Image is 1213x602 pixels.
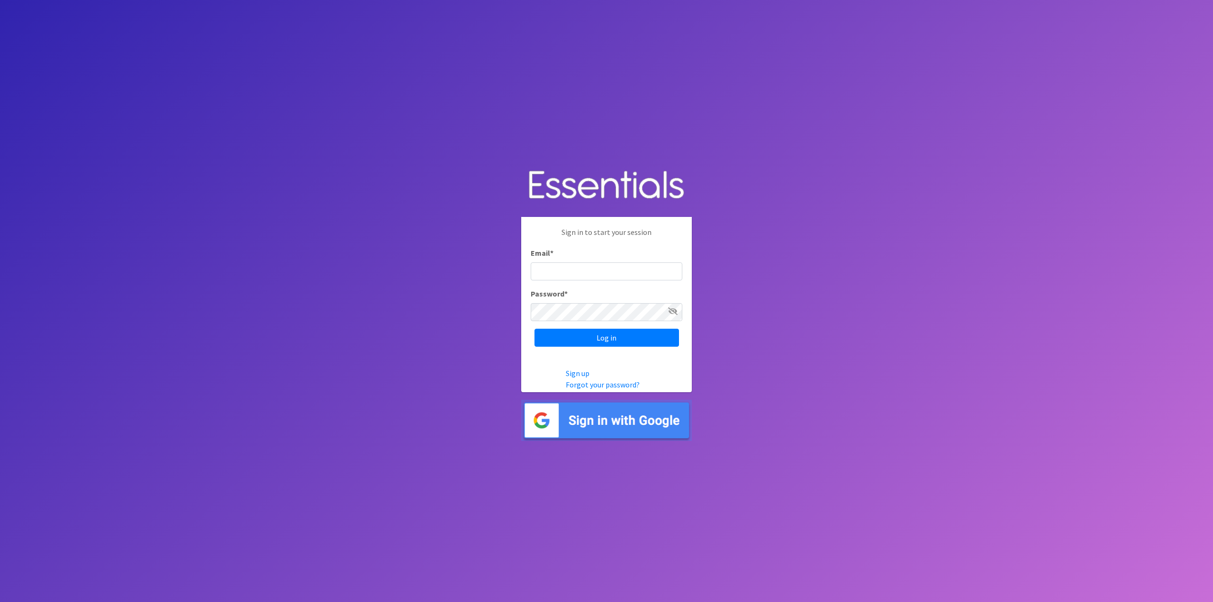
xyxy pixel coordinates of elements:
[521,161,692,210] img: Human Essentials
[531,226,682,247] p: Sign in to start your session
[564,289,568,298] abbr: required
[521,400,692,441] img: Sign in with Google
[534,329,679,347] input: Log in
[566,368,589,378] a: Sign up
[566,380,640,389] a: Forgot your password?
[531,247,553,259] label: Email
[531,288,568,299] label: Password
[550,248,553,258] abbr: required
